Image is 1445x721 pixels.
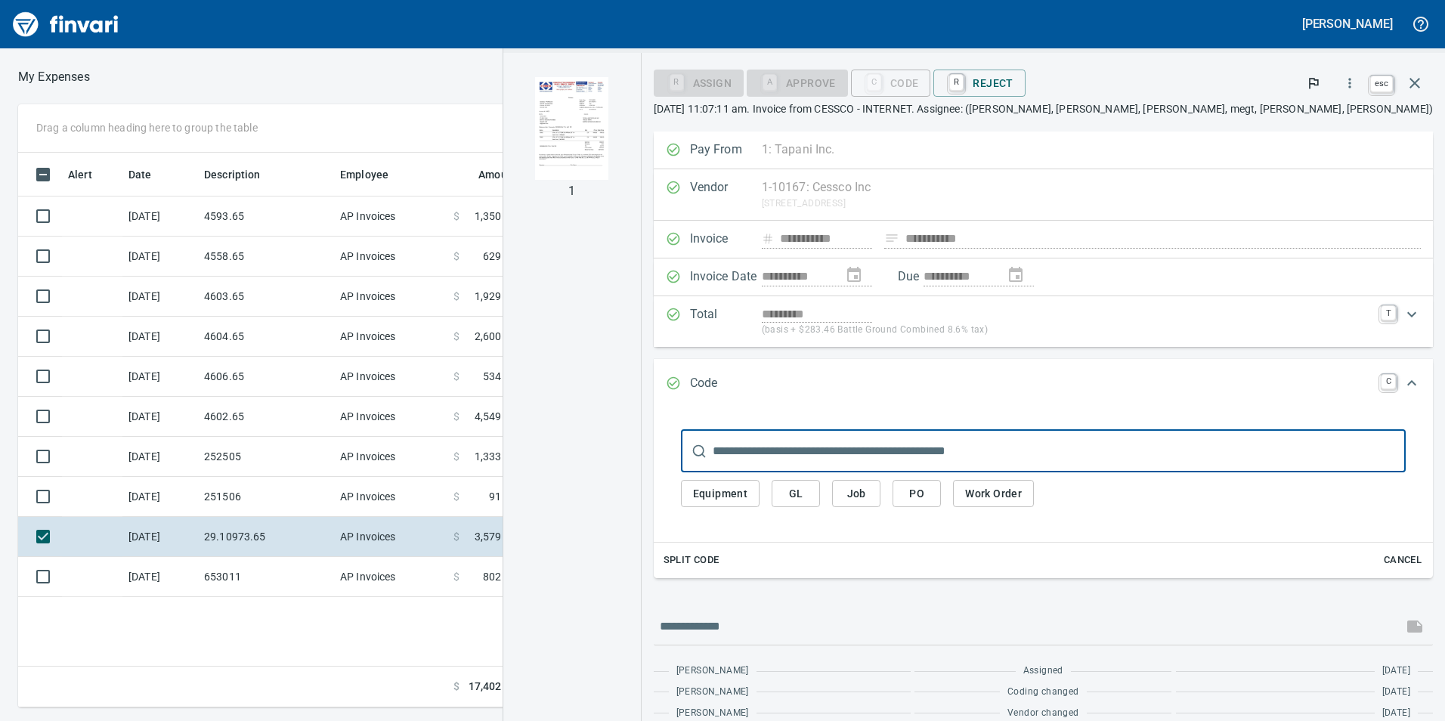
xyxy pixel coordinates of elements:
[453,289,459,304] span: $
[772,480,820,508] button: GL
[654,296,1433,347] div: Expand
[204,166,261,184] span: Description
[568,182,575,200] p: 1
[36,120,258,135] p: Drag a column heading here to group the table
[18,68,90,86] nav: breadcrumb
[198,517,334,557] td: 29.10973.65
[832,480,880,508] button: Job
[953,480,1034,508] button: Work Order
[198,477,334,517] td: 251506
[453,409,459,424] span: $
[1381,305,1396,320] a: T
[905,484,929,503] span: PO
[676,685,749,700] span: [PERSON_NAME]
[483,249,517,264] span: 629.99
[676,664,749,679] span: [PERSON_NAME]
[9,6,122,42] img: Finvari
[122,196,198,237] td: [DATE]
[122,477,198,517] td: [DATE]
[198,357,334,397] td: 4606.65
[334,557,447,597] td: AP Invoices
[1297,67,1330,100] button: Flag
[198,317,334,357] td: 4604.65
[690,305,762,338] p: Total
[475,449,517,464] span: 1,333.78
[453,249,459,264] span: $
[469,679,517,695] span: 17,402.39
[122,557,198,597] td: [DATE]
[1397,608,1433,645] span: This records your message into the invoice and notifies anyone mentioned
[453,489,459,504] span: $
[949,74,964,91] a: R
[198,277,334,317] td: 4603.65
[122,437,198,477] td: [DATE]
[334,237,447,277] td: AP Invoices
[18,68,90,86] p: My Expenses
[340,166,388,184] span: Employee
[1333,67,1366,100] button: More
[334,397,447,437] td: AP Invoices
[340,166,408,184] span: Employee
[681,480,760,508] button: Equipment
[128,166,172,184] span: Date
[198,557,334,597] td: 653011
[844,484,868,503] span: Job
[453,569,459,584] span: $
[334,317,447,357] td: AP Invoices
[664,552,719,569] span: Split Code
[198,196,334,237] td: 4593.65
[475,409,517,424] span: 4,549.25
[334,196,447,237] td: AP Invoices
[1382,706,1410,721] span: [DATE]
[676,706,749,721] span: [PERSON_NAME]
[762,323,1372,338] p: (basis + $283.46 Battle Ground Combined 8.6% tax)
[1007,685,1079,700] span: Coding changed
[453,209,459,224] span: $
[1382,685,1410,700] span: [DATE]
[334,477,447,517] td: AP Invoices
[122,357,198,397] td: [DATE]
[1382,552,1423,569] span: Cancel
[1302,16,1393,32] h5: [PERSON_NAME]
[122,517,198,557] td: [DATE]
[334,437,447,477] td: AP Invoices
[478,166,517,184] span: Amount
[893,480,941,508] button: PO
[654,76,744,88] div: Assign
[198,237,334,277] td: 4558.65
[1382,664,1410,679] span: [DATE]
[654,101,1433,116] p: [DATE] 11:07:11 am. Invoice from CESSCO - INTERNET. Assignee: ([PERSON_NAME], [PERSON_NAME], [PER...
[459,166,517,184] span: Amount
[1007,706,1079,721] span: Vendor changed
[122,397,198,437] td: [DATE]
[945,70,1013,96] span: Reject
[475,209,517,224] span: 1,350.78
[453,529,459,544] span: $
[198,397,334,437] td: 4602.65
[198,437,334,477] td: 252505
[453,329,459,344] span: $
[784,484,808,503] span: GL
[68,166,112,184] span: Alert
[122,237,198,277] td: [DATE]
[334,357,447,397] td: AP Invoices
[334,517,447,557] td: AP Invoices
[660,549,723,572] button: Split Code
[68,166,92,184] span: Alert
[1378,549,1427,572] button: Cancel
[489,489,517,504] span: 91.24
[122,277,198,317] td: [DATE]
[933,70,1025,97] button: RReject
[453,679,459,695] span: $
[690,374,762,394] p: Code
[334,277,447,317] td: AP Invoices
[475,329,517,344] span: 2,600.78
[535,77,608,180] img: Page 1
[475,529,517,544] span: 3,579.46
[483,569,517,584] span: 802.38
[483,369,517,384] span: 534.91
[1381,374,1396,389] a: C
[747,76,848,88] div: Coding Required
[1298,12,1397,36] button: [PERSON_NAME]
